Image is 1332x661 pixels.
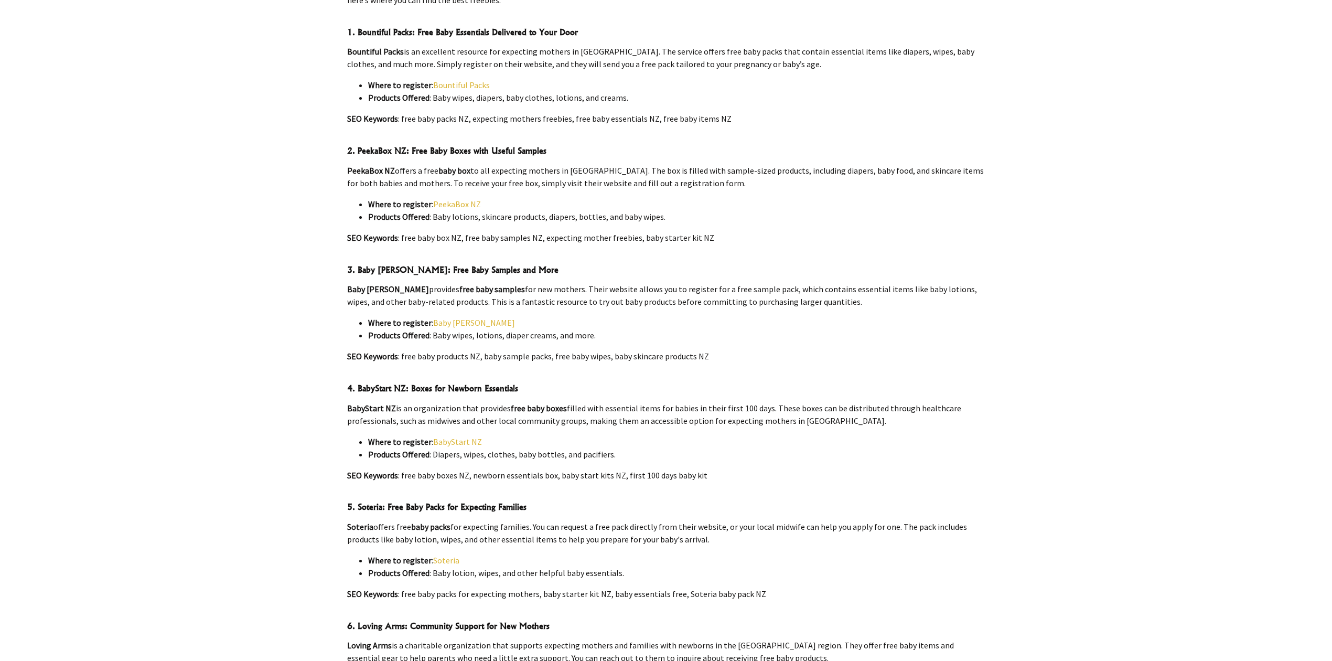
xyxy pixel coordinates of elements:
strong: Where to register [368,436,432,447]
li: : [368,554,985,567]
p: provides for new mothers. Their website allows you to register for a free sample pack, which cont... [347,283,985,308]
li: : Baby lotion, wipes, and other helpful baby essentials. [368,567,985,579]
li: : Diapers, wipes, clothes, baby bottles, and pacifiers. [368,448,985,461]
strong: Baby [PERSON_NAME] [347,284,429,294]
strong: baby packs [411,521,450,532]
p: : free baby boxes NZ, newborn essentials box, baby start kits NZ, first 100 days baby kit [347,469,985,482]
strong: 6. Loving Arms: Community Support for New Mothers [347,621,550,631]
strong: Products Offered [368,330,429,340]
strong: Where to register [368,199,432,209]
strong: Products Offered [368,211,429,222]
strong: 1. Bountiful Packs: Free Baby Essentials Delivered to Your Door [347,27,578,37]
strong: Soteria [347,521,373,532]
li: : [368,198,985,210]
strong: 4. BabyStart NZ: Boxes for Newborn Essentials [347,383,518,393]
a: Baby [PERSON_NAME] [433,317,515,328]
strong: SEO Keywords [347,113,398,124]
strong: BabyStart NZ [347,403,396,413]
strong: SEO Keywords [347,589,398,599]
strong: Bountiful Packs [347,46,404,57]
strong: 2. PeekaBox NZ: Free Baby Boxes with Useful Samples [347,145,546,156]
strong: Where to register [368,317,432,328]
strong: Where to register [368,555,432,566]
a: PeekaBox NZ [433,199,481,209]
strong: baby box [438,165,470,176]
strong: SEO Keywords [347,351,398,361]
p: : free baby box NZ, free baby samples NZ, expecting mother freebies, baby starter kit NZ [347,231,985,244]
li: : Baby wipes, lotions, diaper creams, and more. [368,329,985,342]
li: : [368,316,985,329]
li: : [368,79,985,91]
strong: free baby boxes [511,403,567,413]
p: is an excellent resource for expecting mothers in [GEOGRAPHIC_DATA]. The service offers free baby... [347,45,985,70]
strong: Products Offered [368,568,429,578]
li: : Baby lotions, skincare products, diapers, bottles, and baby wipes. [368,210,985,223]
p: : free baby packs NZ, expecting mothers freebies, free baby essentials NZ, free baby items NZ [347,112,985,125]
strong: SEO Keywords [347,470,398,481]
a: Bountiful Packs [433,80,490,90]
strong: 5. Soteria: Free Baby Packs for Expecting Families [347,502,527,512]
li: : Baby wipes, diapers, baby clothes, lotions, and creams. [368,91,985,104]
p: : free baby packs for expecting mothers, baby starter kit NZ, baby essentials free, Soteria baby ... [347,588,985,600]
p: : free baby products NZ, baby sample packs, free baby wipes, baby skincare products NZ [347,350,985,363]
a: BabyStart NZ [433,436,482,447]
strong: Products Offered [368,92,429,103]
p: is an organization that provides filled with essential items for babies in their first 100 days. ... [347,402,985,427]
a: Soteria [433,555,459,566]
strong: 3. Baby [PERSON_NAME]: Free Baby Samples and More [347,264,558,275]
p: offers free for expecting families. You can request a free pack directly from their website, or y... [347,520,985,546]
strong: SEO Keywords [347,232,398,243]
strong: Loving Arms [347,640,392,651]
li: : [368,435,985,448]
strong: Where to register [368,80,432,90]
strong: Products Offered [368,449,429,460]
strong: PeekaBox NZ [347,165,395,176]
p: offers a free to all expecting mothers in [GEOGRAPHIC_DATA]. The box is filled with sample-sized ... [347,164,985,189]
strong: free baby samples [459,284,525,294]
